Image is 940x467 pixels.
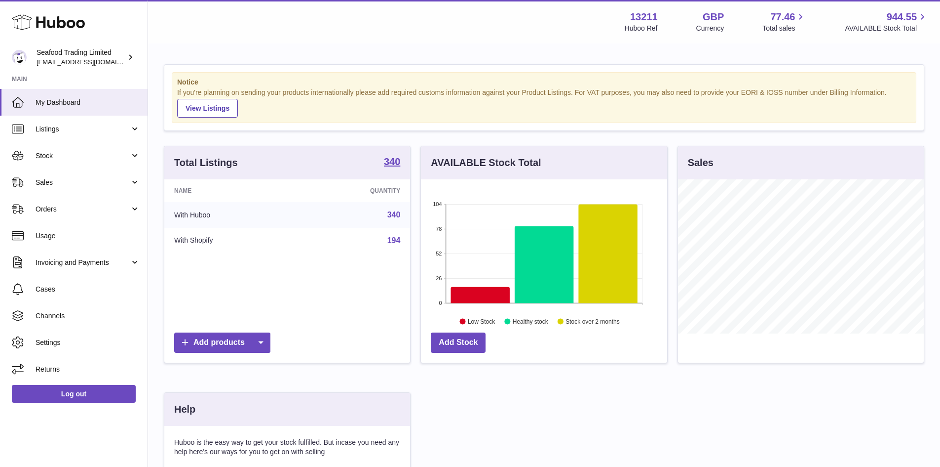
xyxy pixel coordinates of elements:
span: [EMAIL_ADDRESS][DOMAIN_NAME] [37,58,145,66]
a: 944.55 AVAILABLE Stock Total [845,10,928,33]
th: Quantity [297,179,411,202]
img: online@rickstein.com [12,50,27,65]
text: Healthy stock [513,318,549,325]
a: 340 [387,211,401,219]
span: Listings [36,125,130,134]
div: If you're planning on sending your products internationally please add required customs informati... [177,88,911,118]
span: AVAILABLE Stock Total [845,24,928,33]
a: 340 [384,157,400,169]
a: View Listings [177,99,238,118]
span: Sales [36,178,130,187]
span: Orders [36,205,130,214]
div: Currency [696,24,724,33]
text: 78 [436,226,442,232]
text: 0 [439,300,442,306]
span: Total sales [762,24,806,33]
a: Add Stock [431,333,486,353]
strong: 13211 [630,10,658,24]
text: 104 [433,201,442,207]
a: 77.46 Total sales [762,10,806,33]
a: 194 [387,236,401,245]
span: Cases [36,285,140,294]
p: Huboo is the easy way to get your stock fulfilled. But incase you need any help here's our ways f... [174,438,400,457]
text: Low Stock [468,318,495,325]
h3: AVAILABLE Stock Total [431,156,541,170]
text: 26 [436,275,442,281]
div: Huboo Ref [625,24,658,33]
a: Log out [12,385,136,403]
text: Stock over 2 months [566,318,620,325]
span: Usage [36,231,140,241]
td: With Shopify [164,228,297,254]
text: 52 [436,251,442,256]
th: Name [164,179,297,202]
h3: Help [174,403,195,416]
div: Seafood Trading Limited [37,48,125,67]
span: Invoicing and Payments [36,258,130,267]
span: 77.46 [770,10,795,24]
span: My Dashboard [36,98,140,107]
span: Channels [36,311,140,321]
strong: 340 [384,157,400,167]
a: Add products [174,333,270,353]
strong: Notice [177,78,911,87]
strong: GBP [703,10,724,24]
span: 944.55 [887,10,917,24]
span: Settings [36,338,140,347]
td: With Huboo [164,202,297,228]
span: Returns [36,365,140,374]
h3: Total Listings [174,156,238,170]
h3: Sales [688,156,714,170]
span: Stock [36,151,130,161]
